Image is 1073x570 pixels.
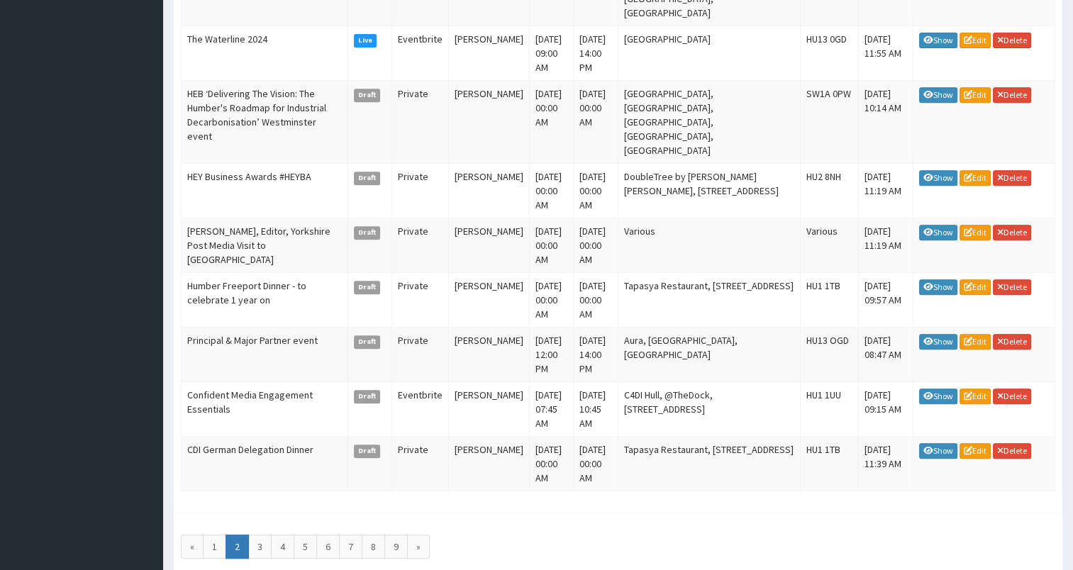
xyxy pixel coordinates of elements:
[182,26,348,81] td: The Waterline 2024
[919,389,957,404] a: Show
[354,335,381,348] span: Draft
[391,437,448,491] td: Private
[993,389,1031,404] a: Delete
[801,26,859,81] td: HU13 0GD
[960,389,991,404] a: Edit
[960,279,991,295] a: Edit
[354,34,377,47] span: Live
[294,535,317,559] a: 5
[182,437,348,491] td: CDI German Delegation Dinner
[960,334,991,350] a: Edit
[529,218,573,273] td: [DATE] 00:00 AM
[271,535,294,559] a: 4
[801,437,859,491] td: HU1 1TB
[339,535,362,559] a: 7
[919,279,957,295] a: Show
[859,164,913,218] td: [DATE] 11:19 AM
[448,26,529,81] td: [PERSON_NAME]
[919,334,957,350] a: Show
[960,170,991,186] a: Edit
[226,535,249,559] span: 2
[574,382,618,437] td: [DATE] 10:45 AM
[354,226,381,239] span: Draft
[203,535,226,559] a: 1
[407,535,430,559] a: »
[362,535,385,559] a: 8
[859,218,913,273] td: [DATE] 11:19 AM
[859,81,913,164] td: [DATE] 10:14 AM
[248,535,272,559] a: 3
[801,328,859,382] td: HU13 OGD
[529,437,573,491] td: [DATE] 00:00 AM
[993,334,1031,350] a: Delete
[859,437,913,491] td: [DATE] 11:39 AM
[574,328,618,382] td: [DATE] 14:00 PM
[801,382,859,437] td: HU1 1UU
[354,89,381,101] span: Draft
[993,225,1031,240] a: Delete
[529,81,573,164] td: [DATE] 00:00 AM
[448,437,529,491] td: [PERSON_NAME]
[182,382,348,437] td: Confident Media Engagement Essentials
[960,87,991,103] a: Edit
[859,273,913,328] td: [DATE] 09:57 AM
[618,218,801,273] td: Various
[354,445,381,457] span: Draft
[182,81,348,164] td: HEB ‘Delivering The Vision: The Humber's Roadmap for Industrial Decarbonisation’ Westminster event
[859,26,913,81] td: [DATE] 11:55 AM
[618,26,801,81] td: [GEOGRAPHIC_DATA]
[448,164,529,218] td: [PERSON_NAME]
[618,328,801,382] td: Aura, [GEOGRAPHIC_DATA], [GEOGRAPHIC_DATA]
[574,437,618,491] td: [DATE] 00:00 AM
[993,33,1031,48] a: Delete
[919,87,957,103] a: Show
[618,382,801,437] td: C4DI Hull, @TheDock, [STREET_ADDRESS]
[391,26,448,81] td: Eventbrite
[993,87,1031,103] a: Delete
[618,164,801,218] td: DoubleTree by [PERSON_NAME] [PERSON_NAME], [STREET_ADDRESS]
[354,390,381,403] span: Draft
[859,382,913,437] td: [DATE] 09:15 AM
[618,81,801,164] td: [GEOGRAPHIC_DATA], [GEOGRAPHIC_DATA], [GEOGRAPHIC_DATA], [GEOGRAPHIC_DATA], [GEOGRAPHIC_DATA]
[182,164,348,218] td: HEY Business Awards #HEYBA
[960,225,991,240] a: Edit
[993,279,1031,295] a: Delete
[993,443,1031,459] a: Delete
[801,273,859,328] td: HU1 1TB
[574,164,618,218] td: [DATE] 00:00 AM
[448,218,529,273] td: [PERSON_NAME]
[960,443,991,459] a: Edit
[801,81,859,164] td: SW1A 0PW
[181,535,204,559] a: «
[391,382,448,437] td: Eventbrite
[391,218,448,273] td: Private
[574,26,618,81] td: [DATE] 14:00 PM
[574,273,618,328] td: [DATE] 00:00 AM
[618,437,801,491] td: Tapasya Restaurant, [STREET_ADDRESS]
[919,33,957,48] a: Show
[919,443,957,459] a: Show
[919,225,957,240] a: Show
[801,218,859,273] td: Various
[391,164,448,218] td: Private
[448,273,529,328] td: [PERSON_NAME]
[529,164,573,218] td: [DATE] 00:00 AM
[960,33,991,48] a: Edit
[391,273,448,328] td: Private
[574,218,618,273] td: [DATE] 00:00 AM
[859,328,913,382] td: [DATE] 08:47 AM
[182,328,348,382] td: Principal & Major Partner event
[391,81,448,164] td: Private
[354,172,381,184] span: Draft
[384,535,408,559] a: 9
[801,164,859,218] td: HU2 8NH
[529,273,573,328] td: [DATE] 00:00 AM
[354,281,381,294] span: Draft
[182,218,348,273] td: [PERSON_NAME], Editor, Yorkshire Post Media Visit to [GEOGRAPHIC_DATA]
[182,273,348,328] td: Humber Freeport Dinner - to celebrate 1 year on
[529,328,573,382] td: [DATE] 12:00 PM
[448,328,529,382] td: [PERSON_NAME]
[574,81,618,164] td: [DATE] 00:00 AM
[618,273,801,328] td: Tapasya Restaurant, [STREET_ADDRESS]
[529,26,573,81] td: [DATE] 09:00 AM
